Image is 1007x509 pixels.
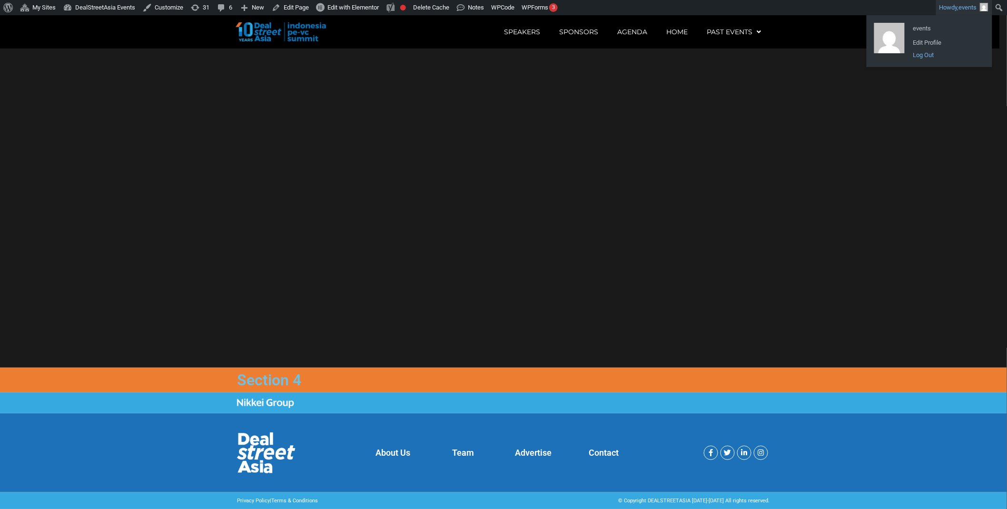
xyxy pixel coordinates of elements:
[237,497,499,505] p: |
[494,21,550,43] a: Speakers
[375,448,410,458] a: About Us
[237,399,294,408] img: Nikkei Group
[237,372,499,388] h2: Section 4
[908,37,985,49] a: Edit Profile
[508,497,770,505] div: © Copyright DEALSTREETASIA [DATE]-[DATE] All rights reserved.
[657,21,697,43] a: Home
[959,4,977,11] span: events
[237,498,270,504] a: Privacy Policy
[908,21,985,29] a: events
[515,448,552,458] a: Advertise
[913,21,980,29] span: events
[549,3,558,12] div: 3
[271,498,318,504] a: Terms & Conditions
[400,5,406,10] div: Focus keyphrase not set
[453,448,474,458] a: Team
[327,4,379,11] span: Edit with Elementor
[608,21,657,43] a: Agenda
[697,21,771,43] a: Past Events
[550,21,608,43] a: Sponsors
[908,49,985,61] a: Log Out
[589,448,619,458] a: Contact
